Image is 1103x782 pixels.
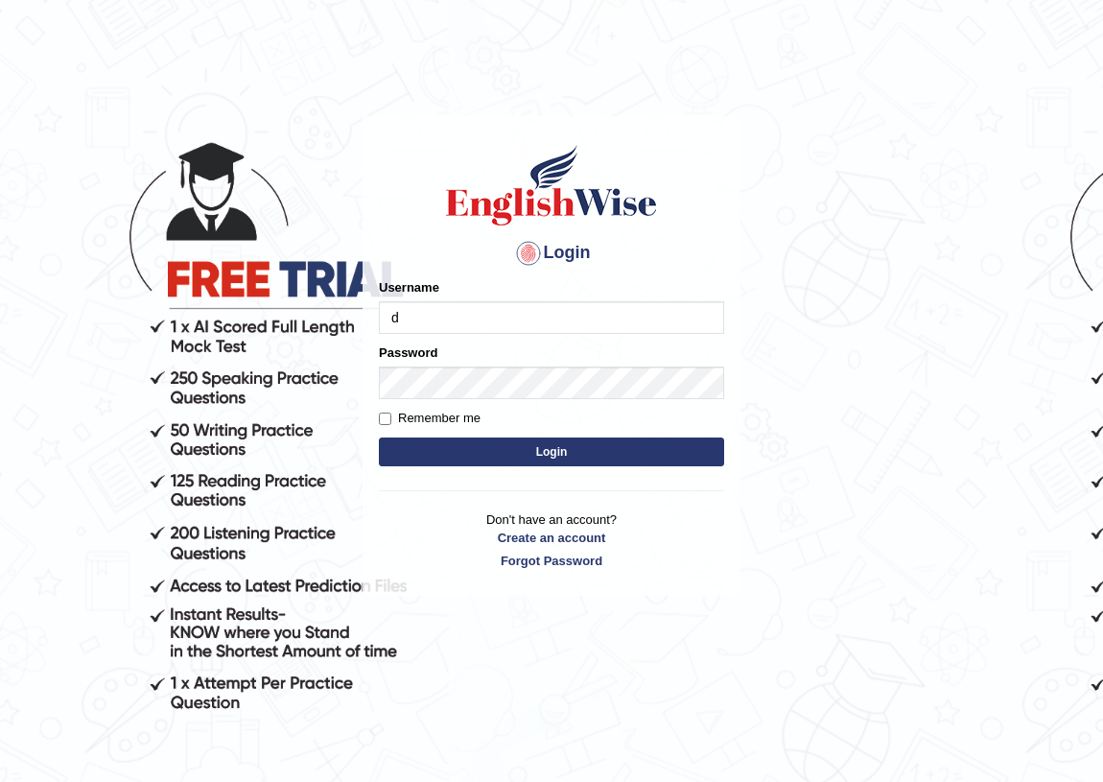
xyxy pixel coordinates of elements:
[379,278,439,296] label: Username
[379,409,481,428] label: Remember me
[379,344,437,362] label: Password
[379,413,391,425] input: Remember me
[379,438,724,466] button: Login
[379,529,724,547] a: Create an account
[379,510,724,570] p: Don't have an account?
[379,238,724,269] h4: Login
[442,142,661,228] img: Logo of English Wise sign in for intelligent practice with AI
[379,552,724,570] a: Forgot Password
